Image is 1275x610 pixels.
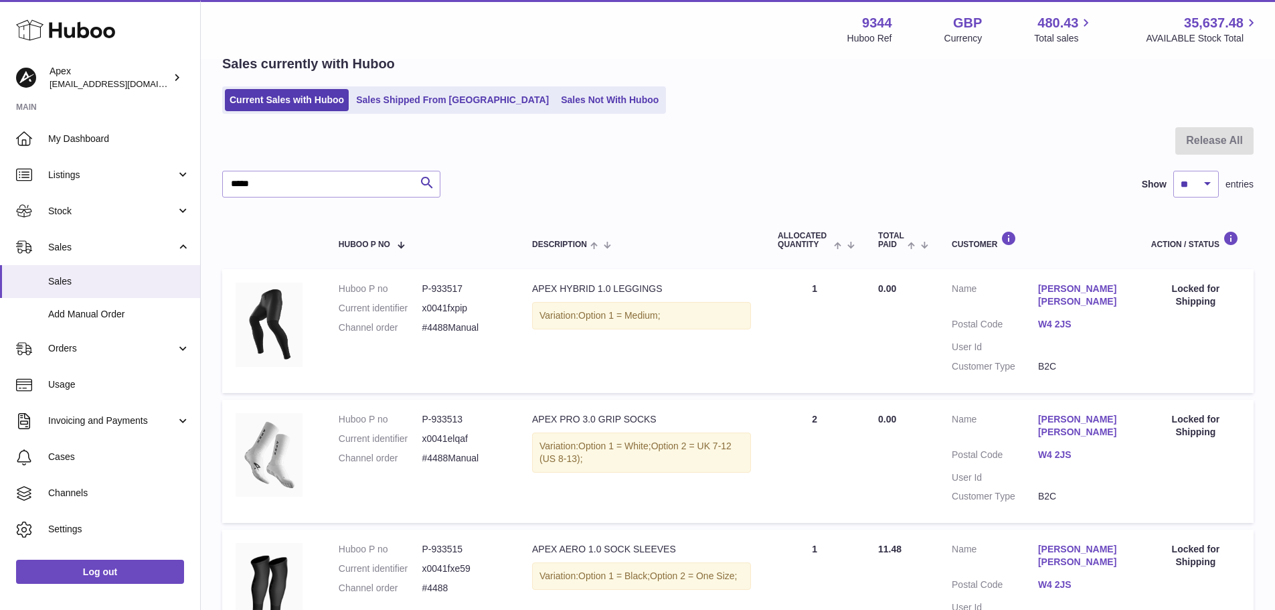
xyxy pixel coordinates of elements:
[952,471,1038,484] dt: User Id
[222,55,395,73] h2: Sales currently with Huboo
[578,441,651,451] span: Option 1 = White;
[944,32,983,45] div: Currency
[578,310,661,321] span: Option 1 = Medium;
[1225,178,1254,191] span: entries
[764,269,865,392] td: 1
[339,582,422,595] dt: Channel order
[236,283,303,366] img: ApexHYBRID1.0-ProductImage-v1_5915e8aa-7d03-4d67-80c2-de7adae83276.png
[339,433,422,445] dt: Current identifier
[532,543,751,556] div: APEX AERO 1.0 SOCK SLEEVES
[1151,231,1240,249] div: Action / Status
[339,452,422,465] dt: Channel order
[862,14,892,32] strong: 9344
[48,451,190,463] span: Cases
[48,378,190,391] span: Usage
[952,231,1124,249] div: Customer
[339,240,390,249] span: Huboo P no
[539,441,732,464] span: Option 2 = UK 7-12 (US 8-13);
[339,543,422,556] dt: Huboo P no
[50,78,197,89] span: [EMAIL_ADDRESS][DOMAIN_NAME]
[952,341,1038,354] dt: User Id
[48,342,176,355] span: Orders
[952,449,1038,465] dt: Postal Code
[236,413,303,497] img: ApexPRO3.0-ProductImage-White-FINALEDIT_8cc07690-d40c-4ba7-bce9-b2b833cfbc4f.png
[16,68,36,88] img: internalAdmin-9344@internal.huboo.com
[1146,32,1259,45] span: AVAILABLE Stock Total
[1038,579,1124,591] a: W4 2JS
[1151,283,1240,308] div: Locked for Shipping
[1038,543,1124,568] a: [PERSON_NAME] [PERSON_NAME]
[952,283,1038,311] dt: Name
[1034,32,1094,45] span: Total sales
[339,302,422,315] dt: Current identifier
[16,560,184,584] a: Log out
[878,414,896,425] span: 0.00
[351,89,554,111] a: Sales Shipped From [GEOGRAPHIC_DATA]
[1038,360,1124,373] dd: B2C
[1184,14,1244,32] span: 35,637.48
[952,543,1038,572] dt: Name
[952,490,1038,503] dt: Customer Type
[422,433,505,445] dd: x0041elqaf
[1151,543,1240,568] div: Locked for Shipping
[422,543,505,556] dd: P-933515
[1038,413,1124,439] a: [PERSON_NAME] [PERSON_NAME]
[878,283,896,294] span: 0.00
[1142,178,1167,191] label: Show
[532,302,751,329] div: Variation:
[48,133,190,145] span: My Dashboard
[339,562,422,575] dt: Current identifier
[952,413,1038,442] dt: Name
[650,570,737,581] span: Option 2 = One Size;
[422,562,505,575] dd: x0041fxe59
[953,14,982,32] strong: GBP
[532,433,751,473] div: Variation:
[422,302,505,315] dd: x0041fxpip
[878,544,902,554] span: 11.48
[48,523,190,536] span: Settings
[1034,14,1094,45] a: 480.43 Total sales
[1038,490,1124,503] dd: B2C
[532,240,587,249] span: Description
[532,562,751,590] div: Variation:
[532,413,751,426] div: APEX PRO 3.0 GRIP SOCKS
[339,321,422,334] dt: Channel order
[48,308,190,321] span: Add Manual Order
[764,400,865,523] td: 2
[1038,449,1124,461] a: W4 2JS
[339,413,422,426] dt: Huboo P no
[48,205,176,218] span: Stock
[778,232,831,249] span: ALLOCATED Quantity
[1151,413,1240,439] div: Locked for Shipping
[48,169,176,181] span: Listings
[578,570,650,581] span: Option 1 = Black;
[422,283,505,295] dd: P-933517
[422,582,505,595] dd: #4488
[952,318,1038,334] dt: Postal Code
[1037,14,1078,32] span: 480.43
[48,414,176,427] span: Invoicing and Payments
[556,89,663,111] a: Sales Not With Huboo
[1146,14,1259,45] a: 35,637.48 AVAILABLE Stock Total
[1038,318,1124,331] a: W4 2JS
[878,232,904,249] span: Total paid
[422,452,505,465] dd: #4488Manual
[422,321,505,334] dd: #4488Manual
[847,32,892,45] div: Huboo Ref
[48,487,190,500] span: Channels
[339,283,422,295] dt: Huboo P no
[532,283,751,295] div: APEX HYBRID 1.0 LEGGINGS
[48,241,176,254] span: Sales
[422,413,505,426] dd: P-933513
[952,360,1038,373] dt: Customer Type
[952,579,1038,595] dt: Postal Code
[48,275,190,288] span: Sales
[1038,283,1124,308] a: [PERSON_NAME] [PERSON_NAME]
[50,65,170,90] div: Apex
[225,89,349,111] a: Current Sales with Huboo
